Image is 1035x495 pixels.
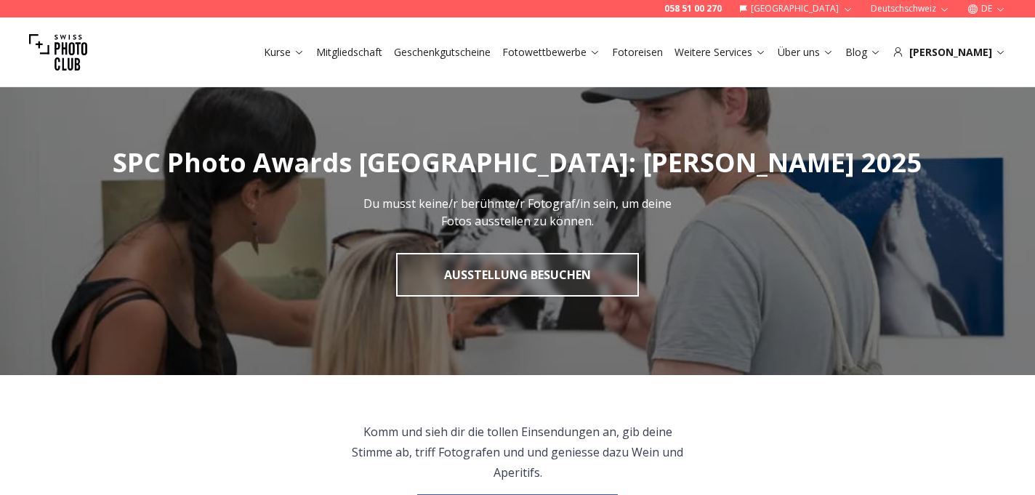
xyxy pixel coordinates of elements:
[845,45,881,60] a: Blog
[664,3,722,15] a: 058 51 00 270
[664,2,722,15] font: 058 51 00 270
[778,45,834,60] a: Über uns
[310,42,388,63] button: Mitgliedschaft
[606,42,669,63] button: Fotoreisen
[674,45,766,60] a: Weitere Services
[502,45,600,60] a: Fotowettbewerbe
[612,45,663,60] a: Fotoreisen
[394,45,491,60] a: Geschenkgutscheine
[264,45,305,60] a: Kurse
[352,422,684,483] p: Komm und sieh dir die tollen Einsendungen an, gib deine Stimme ab, triff Fotografen und und genie...
[839,42,887,63] button: Blog
[396,253,639,297] a: Ausstellung besuchen
[496,42,606,63] button: Fotowettbewerbe
[258,42,310,63] button: Kurse
[388,42,496,63] button: Geschenkgutscheine
[909,45,992,59] font: [PERSON_NAME]
[669,42,772,63] button: Weitere Services
[355,195,680,230] p: Du musst keine/r berühmte/r Fotograf/in sein, um deine Fotos ausstellen zu können.
[316,45,382,60] a: Mitgliedschaft
[772,42,839,63] button: Über uns
[29,23,87,81] img: Swiss photo club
